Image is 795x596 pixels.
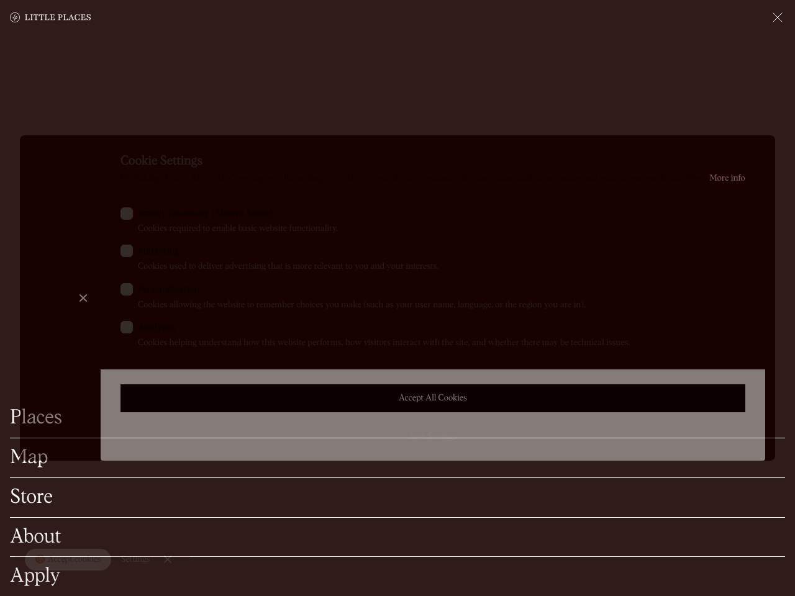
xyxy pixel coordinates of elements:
[71,286,96,310] a: Close Cookie Preference Manager
[138,337,745,350] div: Cookies helping understand how this website performs, how visitors interact with the site, and wh...
[138,299,745,312] div: Cookies allowing the website to remember choices you make (such as your user name, language, or t...
[120,173,745,185] div: By clicking “Accept All Cookies”, you agree to the storing of cookies on your device to enhance s...
[138,322,175,335] span: Analytics
[138,284,199,297] span: Personalization
[120,153,745,170] div: Cookie Settings
[138,261,745,273] div: Cookies used to deliver advertising that is more relevant to you and your interests.
[120,432,745,441] div: Save Settings
[138,223,745,235] div: Cookies required to enable basic website functionality.
[709,174,745,183] a: More info
[134,394,732,402] div: Accept All Cookies
[138,245,179,258] span: Marketing
[120,384,745,412] a: Accept All Cookies
[138,207,745,220] div: Strictly Necessary (Always Active)
[120,422,745,450] a: Save Settings
[120,185,745,443] form: ck-form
